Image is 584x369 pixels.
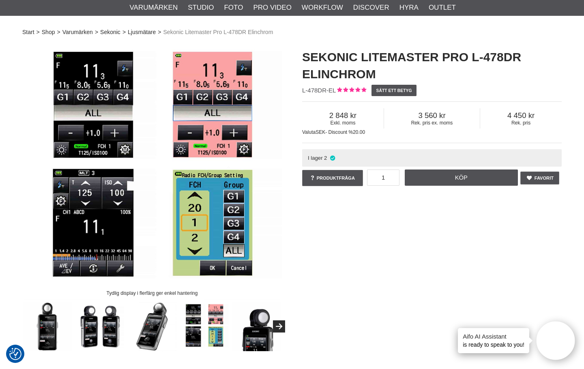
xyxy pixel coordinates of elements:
[308,155,323,161] span: I lager
[480,120,562,126] span: Rek. pris
[302,49,562,83] h1: Sekonic Litemaster Pro L-478DR Elinchrom
[122,28,126,36] span: >
[302,111,384,120] span: 2 848
[463,332,524,341] h4: Aifo AI Assistant
[128,302,177,351] img: Touch färgdisplay ger enkel hantering
[316,129,325,135] span: SEK
[9,347,21,361] button: Samtyckesinställningar
[23,302,72,351] img: Sekonic Litemaster Pro L-478DR Elinchrom
[188,2,214,13] a: Studio
[9,348,21,360] img: Revisit consent button
[520,172,559,184] a: Favorit
[336,86,366,95] div: Kundbetyg: 5.00
[384,120,480,126] span: Rek. pris ex. moms
[353,129,365,135] span: 20.00
[22,41,282,300] img: Sekonic Litemaster Pro L-478DR Elinchrom
[480,111,562,120] span: 4 450
[22,41,282,300] a: Tydlig display i flerfärg ger enkel hantering
[95,28,98,36] span: >
[163,28,273,36] span: Sekonic Litemaster Pro L-478DR Elinchrom
[324,155,327,161] span: 2
[429,2,456,13] a: Outlet
[302,87,336,94] span: L-478DR-EL
[100,28,120,36] a: Sekonic
[325,129,353,135] span: - Discount %
[36,28,40,36] span: >
[180,302,229,351] img: Tydlig display i flerfärg ger enkel hantering
[100,286,204,300] div: Tydlig display i flerfärg ger enkel hantering
[405,169,518,186] a: Köp
[302,129,316,135] span: Valuta
[302,120,384,126] span: Exkl. moms
[384,111,480,120] span: 3 560
[399,2,419,13] a: Hyra
[42,28,55,36] a: Shop
[253,2,291,13] a: Pro Video
[353,2,389,13] a: Discover
[22,28,34,36] a: Start
[329,155,336,161] i: I lager
[158,28,161,36] span: >
[232,302,281,351] img: Vridbar sensor förenklar avläsning under mätning
[57,28,60,36] span: >
[273,320,285,333] button: Next
[130,2,178,13] a: Varumärken
[371,85,417,96] a: Sätt ett betyg
[62,28,93,36] a: Varumärken
[302,2,343,13] a: Workflow
[302,170,363,186] a: Produktfråga
[224,2,243,13] a: Foto
[75,302,125,351] img: Både triggning och styrning av Elinchrom blixtar
[128,28,156,36] a: Ljusmätare
[458,328,529,353] div: is ready to speak to you!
